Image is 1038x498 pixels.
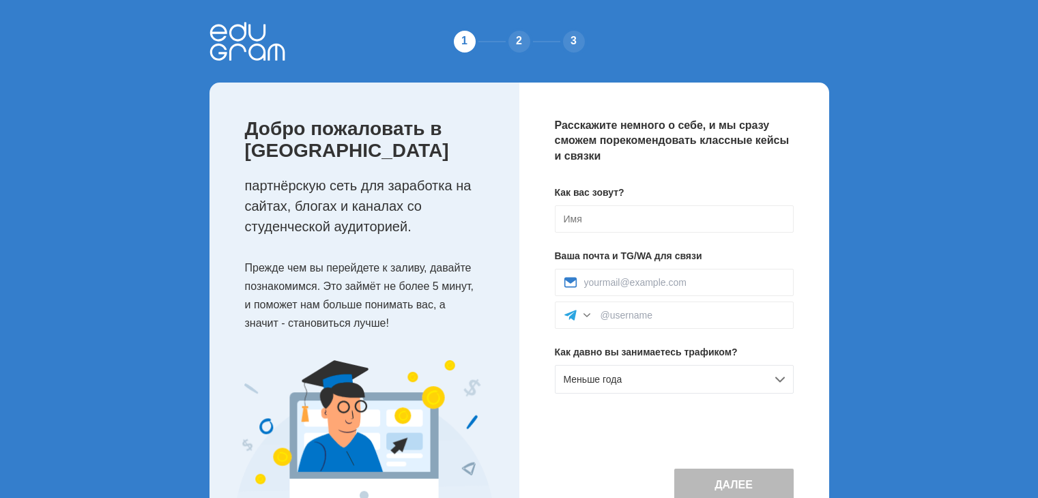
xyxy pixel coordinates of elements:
div: 2 [506,28,533,55]
p: Как вас зовут? [555,186,794,200]
div: 1 [451,28,478,55]
input: @username [601,310,785,321]
p: Как давно вы занимаетесь трафиком? [555,345,794,360]
input: yourmail@example.com [584,277,785,288]
p: партнёрскую сеть для заработка на сайтах, блогах и каналах со студенческой аудиторией. [245,175,492,237]
input: Имя [555,205,794,233]
p: Добро пожаловать в [GEOGRAPHIC_DATA] [245,118,492,162]
p: Ваша почта и TG/WA для связи [555,249,794,263]
div: 3 [560,28,588,55]
p: Прежде чем вы перейдете к заливу, давайте познакомимся. Это займёт не более 5 минут, и поможет на... [245,259,492,333]
p: Расскажите немного о себе, и мы сразу сможем порекомендовать классные кейсы и связки [555,118,794,164]
span: Меньше года [564,374,622,385]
